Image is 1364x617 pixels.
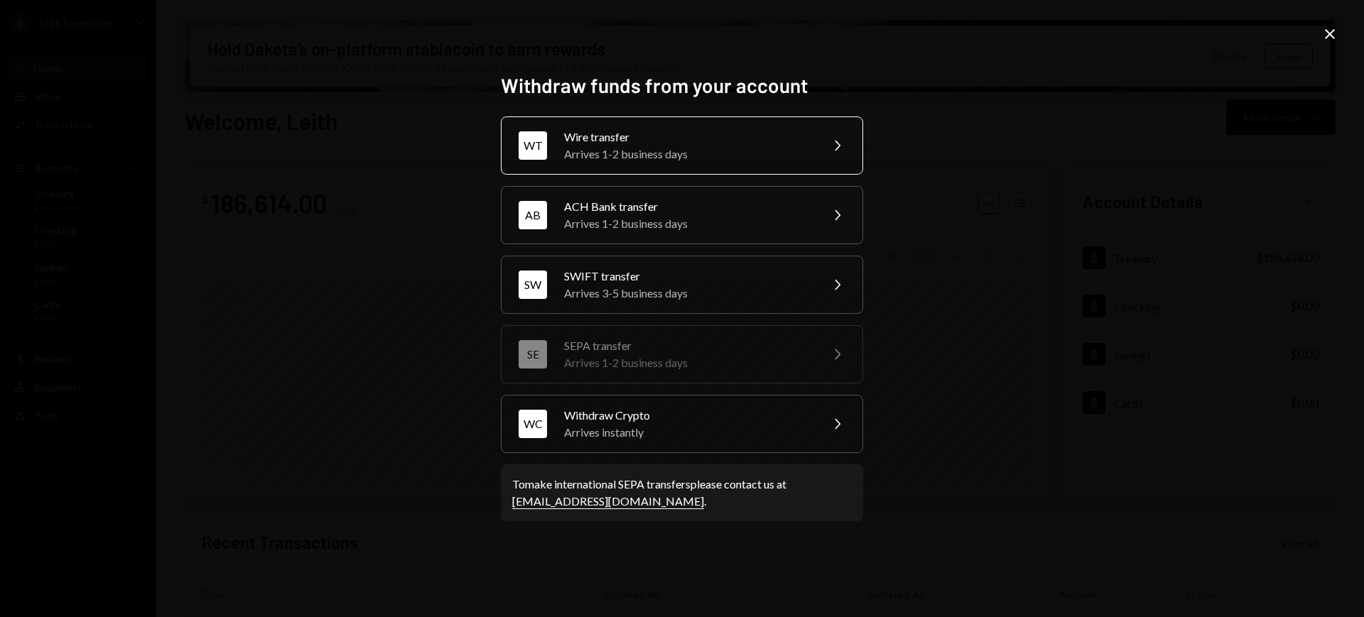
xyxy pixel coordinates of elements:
[519,131,547,160] div: WT
[564,129,811,146] div: Wire transfer
[512,476,852,510] div: To make international SEPA transfers please contact us at .
[501,72,863,99] h2: Withdraw funds from your account
[501,186,863,244] button: ABACH Bank transferArrives 1-2 business days
[501,116,863,175] button: WTWire transferArrives 1-2 business days
[519,410,547,438] div: WC
[564,198,811,215] div: ACH Bank transfer
[501,395,863,453] button: WCWithdraw CryptoArrives instantly
[501,256,863,314] button: SWSWIFT transferArrives 3-5 business days
[501,325,863,383] button: SESEPA transferArrives 1-2 business days
[512,494,704,509] a: [EMAIL_ADDRESS][DOMAIN_NAME]
[564,146,811,163] div: Arrives 1-2 business days
[564,215,811,232] div: Arrives 1-2 business days
[564,285,811,302] div: Arrives 3-5 business days
[519,271,547,299] div: SW
[519,201,547,229] div: AB
[564,337,811,354] div: SEPA transfer
[564,354,811,371] div: Arrives 1-2 business days
[564,424,811,441] div: Arrives instantly
[519,340,547,368] div: SE
[564,268,811,285] div: SWIFT transfer
[564,407,811,424] div: Withdraw Crypto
